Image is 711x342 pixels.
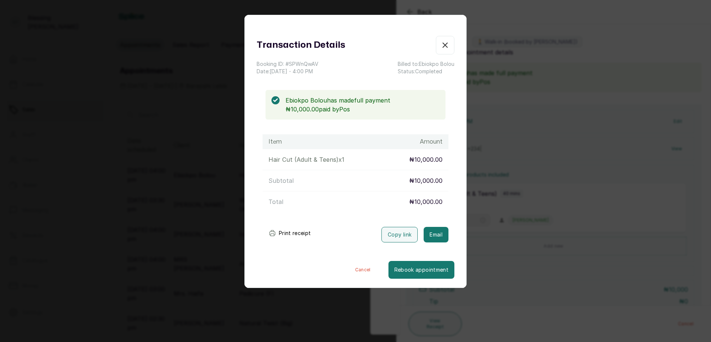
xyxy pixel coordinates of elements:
h1: Item [268,137,282,146]
p: Status: Completed [398,68,454,75]
p: ₦10,000.00 [409,197,443,206]
button: Email [424,227,448,242]
p: Hair Cut (Adult & Teens) x 1 [268,155,344,164]
p: Ebiokpo Bolou has made full payment [286,96,440,105]
p: Booking ID: # SPWnQwAV [257,60,318,68]
p: ₦10,000.00 [409,155,443,164]
p: Subtotal [268,176,294,185]
p: Total [268,197,283,206]
p: ₦10,000.00 [409,176,443,185]
button: Copy link [381,227,418,242]
button: Cancel [337,261,388,279]
button: Print receipt [263,226,317,241]
h1: Transaction Details [257,38,345,52]
p: Billed to: Ebiokpo Bolou [398,60,454,68]
p: Date: [DATE] ・ 4:00 PM [257,68,318,75]
p: ₦10,000.00 paid by Pos [286,105,440,114]
button: Rebook appointment [388,261,454,279]
h1: Amount [420,137,443,146]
